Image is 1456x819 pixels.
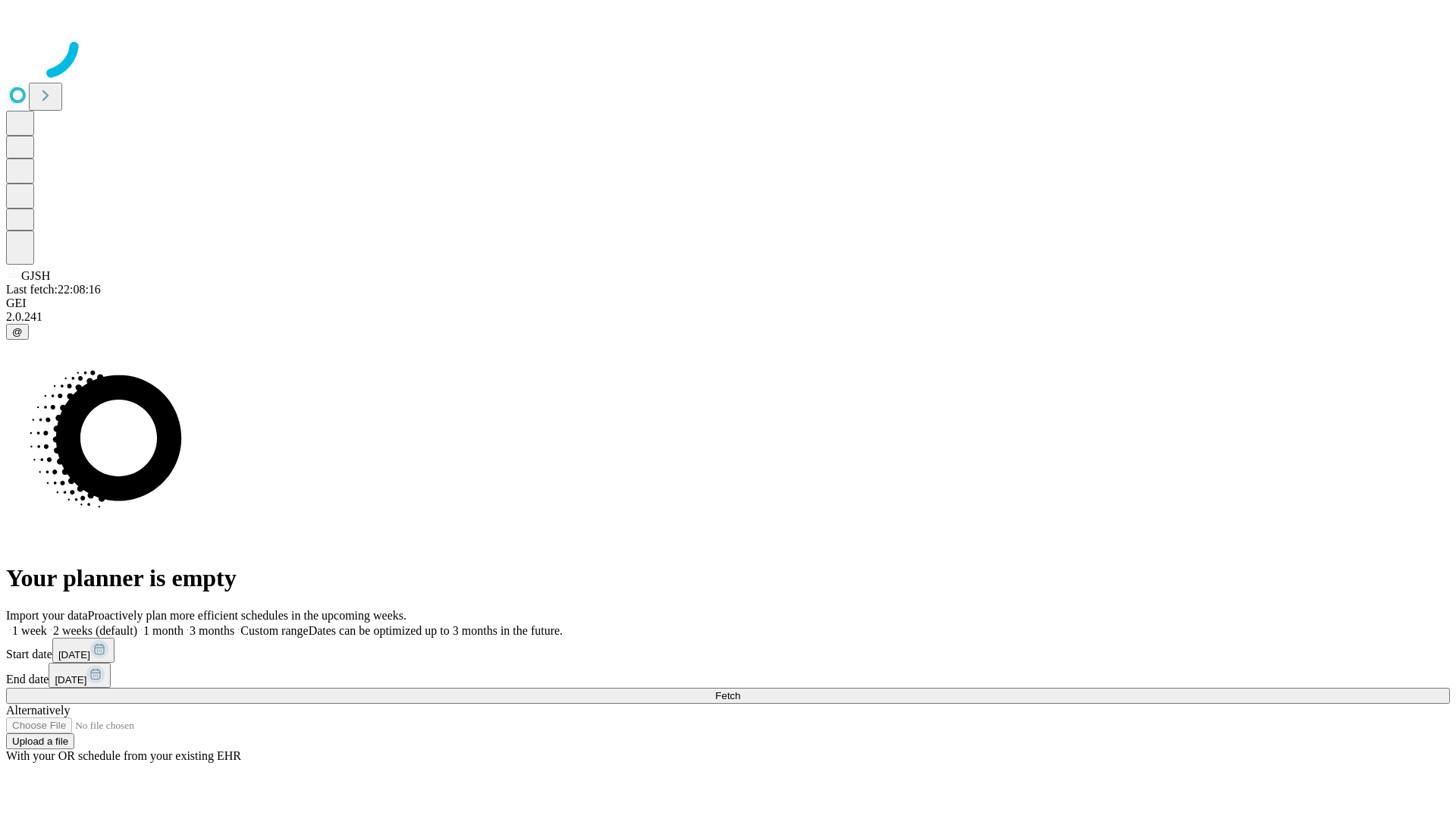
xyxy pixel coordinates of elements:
[6,297,1450,310] div: GEI
[6,688,1450,704] button: Fetch
[6,324,29,340] button: @
[6,638,1450,663] div: Start date
[55,674,86,686] span: [DATE]
[143,624,184,637] span: 1 month
[12,624,47,637] span: 1 week
[190,624,234,637] span: 3 months
[52,638,115,663] button: [DATE]
[49,663,111,688] button: [DATE]
[6,564,1450,592] h1: Your planner is empty
[6,283,101,296] span: Last fetch: 22:08:16
[6,704,70,717] span: Alternatively
[58,649,90,661] span: [DATE]
[6,609,88,622] span: Import your data
[6,310,1450,324] div: 2.0.241
[6,733,74,749] button: Upload a file
[21,269,50,282] span: GJSH
[6,749,241,762] span: With your OR schedule from your existing EHR
[6,663,1450,688] div: End date
[53,624,137,637] span: 2 weeks (default)
[715,690,740,701] span: Fetch
[12,326,23,337] span: @
[309,624,563,637] span: Dates can be optimized up to 3 months in the future.
[240,624,308,637] span: Custom range
[88,609,406,622] span: Proactively plan more efficient schedules in the upcoming weeks.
